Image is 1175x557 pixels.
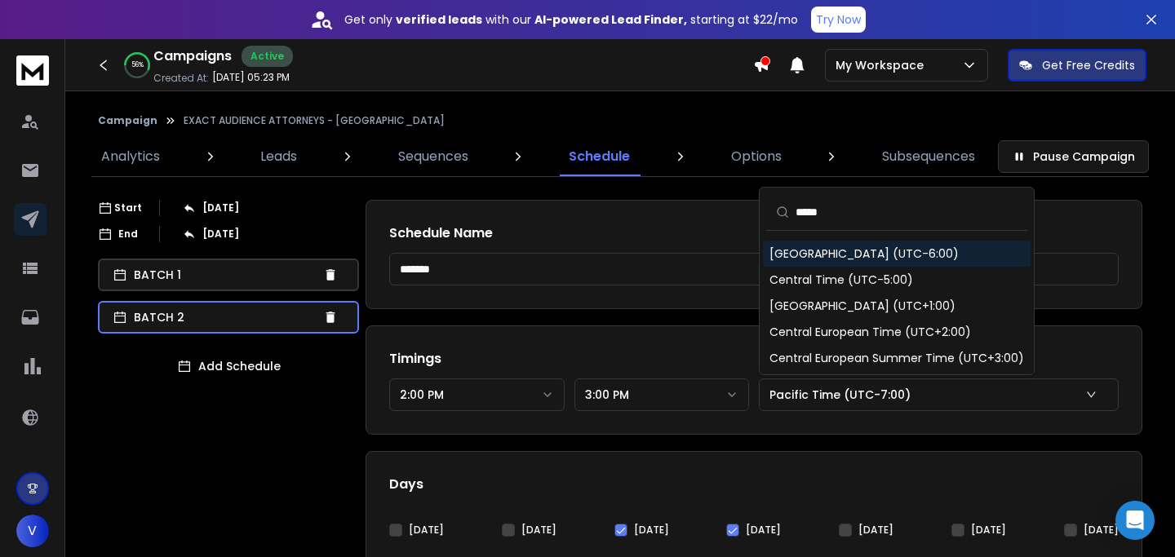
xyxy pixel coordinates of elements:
[1115,501,1155,540] div: Open Intercom Messenger
[574,378,750,411] button: 3:00 PM
[1008,49,1146,82] button: Get Free Credits
[872,137,985,176] a: Subsequences
[344,11,798,28] p: Get only with our starting at $22/mo
[811,7,866,33] button: Try Now
[131,60,144,70] p: 56 %
[634,524,669,537] label: [DATE]
[16,55,49,86] img: logo
[91,137,170,176] a: Analytics
[118,228,138,241] p: End
[389,475,1119,494] h1: Days
[389,349,1119,369] h1: Timings
[746,524,781,537] label: [DATE]
[521,524,556,537] label: [DATE]
[389,223,1119,243] h1: Schedule Name
[398,147,468,166] p: Sequences
[389,378,565,411] button: 2:00 PM
[212,71,290,84] p: [DATE] 05:23 PM
[16,515,49,547] button: V
[836,57,930,73] p: My Workspace
[114,201,142,214] p: Start
[769,350,1024,366] div: Central European Summer Time (UTC+3:00)
[134,267,317,283] p: BATCH 1
[98,114,157,127] button: Campaign
[388,137,478,176] a: Sequences
[409,524,444,537] label: [DATE]
[731,147,782,166] p: Options
[251,137,307,176] a: Leads
[202,201,239,214] p: [DATE]
[1084,524,1119,537] label: [DATE]
[134,309,317,325] p: BATCH 2
[769,387,917,403] p: Pacific Time (UTC-7:00)
[242,46,293,67] div: Active
[769,245,959,262] div: [GEOGRAPHIC_DATA] (UTC-6:00)
[534,11,687,28] strong: AI-powered Lead Finder,
[184,114,445,127] p: EXACT AUDIENCE ATTORNEYS - [GEOGRAPHIC_DATA]
[101,147,160,166] p: Analytics
[882,147,975,166] p: Subsequences
[858,524,893,537] label: [DATE]
[769,324,971,340] div: Central European Time (UTC+2:00)
[153,72,209,85] p: Created At:
[98,350,359,382] button: Add Schedule
[1042,57,1135,73] p: Get Free Credits
[998,140,1149,173] button: Pause Campaign
[260,147,297,166] p: Leads
[721,137,791,176] a: Options
[202,228,239,241] p: [DATE]
[971,524,1006,537] label: [DATE]
[769,298,956,314] div: [GEOGRAPHIC_DATA] (UTC+1:00)
[559,137,640,176] a: Schedule
[396,11,482,28] strong: verified leads
[769,272,913,288] div: Central Time (UTC-5:00)
[153,46,232,66] h1: Campaigns
[816,11,861,28] p: Try Now
[569,147,630,166] p: Schedule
